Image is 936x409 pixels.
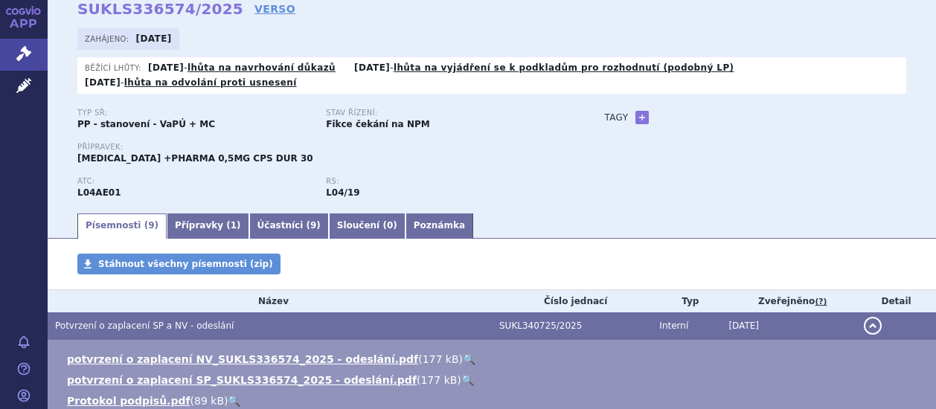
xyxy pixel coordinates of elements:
[148,220,154,231] span: 9
[354,62,734,74] p: -
[864,317,882,335] button: detail
[423,353,459,365] span: 177 kB
[856,290,936,312] th: Detail
[67,353,418,365] a: potvrzení o zaplacení NV_SUKLS336574_2025 - odeslání.pdf
[463,353,475,365] a: 🔍
[420,374,457,386] span: 177 kB
[310,220,316,231] span: 9
[85,77,121,88] strong: [DATE]
[659,321,688,331] span: Interní
[228,395,240,407] a: 🔍
[721,312,856,340] td: [DATE]
[98,259,273,269] span: Stáhnout všechny písemnosti (zip)
[85,62,144,74] span: Běžící lhůty:
[329,213,406,239] a: Sloučení (0)
[194,395,224,407] span: 89 kB
[77,254,281,274] a: Stáhnout všechny písemnosti (zip)
[326,109,560,117] p: Stav řízení:
[67,395,190,407] a: Protokol podpisů.pdf
[77,177,311,186] p: ATC:
[77,119,215,129] strong: PP - stanovení - VaPÚ + MC
[604,109,628,126] h3: Tagy
[77,187,121,198] strong: FINGOLIMOD
[67,352,921,367] li: ( )
[136,33,172,44] strong: [DATE]
[67,374,417,386] a: potvrzení o zaplacení SP_SUKLS336574_2025 - odeslání.pdf
[249,213,329,239] a: Účastníci (9)
[77,143,574,152] p: Přípravek:
[652,290,721,312] th: Typ
[55,321,234,331] span: Potvrzení o zaplacení SP a NV - odeslání
[48,290,492,312] th: Název
[492,312,652,340] td: SUKL340725/2025
[492,290,652,312] th: Číslo jednací
[77,109,311,117] p: Typ SŘ:
[326,187,359,198] strong: fingolimod
[67,393,921,408] li: ( )
[187,62,336,73] a: lhůta na navrhování důkazů
[85,33,132,45] span: Zahájeno:
[326,177,560,186] p: RS:
[67,373,921,387] li: ( )
[77,153,313,164] span: [MEDICAL_DATA] +PHARMA 0,5MG CPS DUR 30
[815,297,827,307] abbr: (?)
[354,62,390,73] strong: [DATE]
[387,220,393,231] span: 0
[231,220,237,231] span: 1
[148,62,184,73] strong: [DATE]
[148,62,336,74] p: -
[394,62,734,73] a: lhůta na vyjádření se k podkladům pro rozhodnutí (podobný LP)
[635,111,649,124] a: +
[721,290,856,312] th: Zveřejněno
[326,119,429,129] strong: Fikce čekání na NPM
[124,77,297,88] a: lhůta na odvolání proti usnesení
[254,1,295,16] a: VERSO
[85,77,297,88] p: -
[167,213,249,239] a: Přípravky (1)
[406,213,473,239] a: Poznámka
[461,374,474,386] a: 🔍
[77,213,167,239] a: Písemnosti (9)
